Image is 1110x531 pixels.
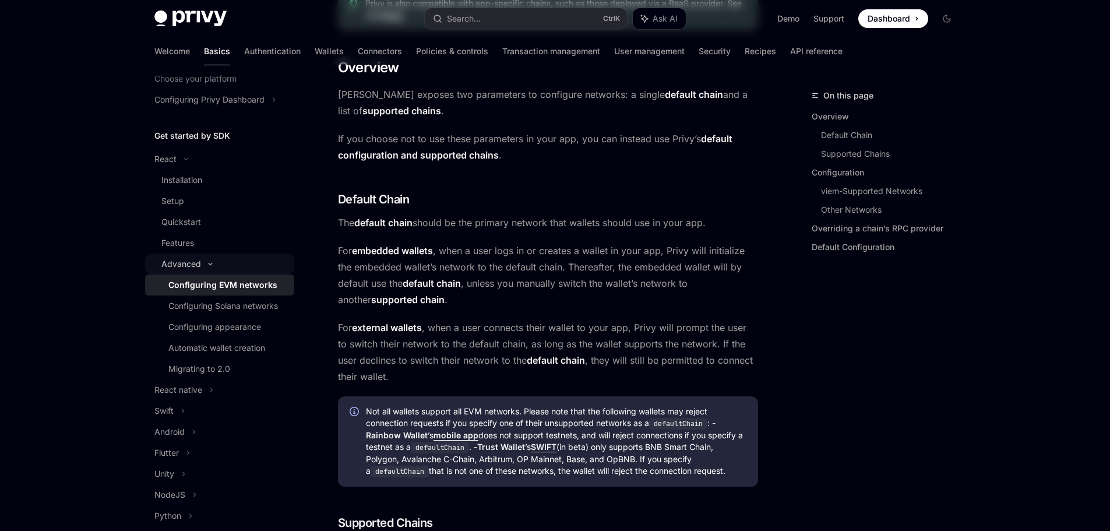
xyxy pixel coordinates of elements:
[154,129,230,143] h5: Get started by SDK
[823,89,873,103] span: On this page
[145,170,294,191] a: Installation
[168,341,265,355] div: Automatic wallet creation
[154,93,265,107] div: Configuring Privy Dashboard
[868,13,910,24] span: Dashboard
[338,58,399,77] span: Overview
[154,37,190,65] a: Welcome
[812,163,965,182] a: Configuration
[821,182,965,201] a: viem-Supported Networks
[633,8,686,29] button: Ask AI
[403,277,461,289] strong: default chain
[366,406,746,477] span: Not all wallets support all EVM networks. Please note that the following wallets may reject conne...
[145,212,294,233] a: Quickstart
[352,245,433,256] strong: embedded wallets
[315,37,344,65] a: Wallets
[354,217,413,228] strong: default chain
[154,383,202,397] div: React native
[858,9,928,28] a: Dashboard
[653,13,678,24] span: Ask AI
[531,442,556,452] a: SWIFT
[938,9,956,28] button: Toggle dark mode
[812,219,965,238] a: Overriding a chain’s RPC provider
[362,105,441,117] a: supported chains
[812,238,965,256] a: Default Configuration
[371,294,445,306] a: supported chain
[812,107,965,126] a: Overview
[447,12,481,26] div: Search...
[145,233,294,254] a: Features
[790,37,843,65] a: API reference
[813,13,844,24] a: Support
[161,215,201,229] div: Quickstart
[145,275,294,296] a: Configuring EVM networks
[338,214,758,231] span: The should be the primary network that wallets should use in your app.
[145,358,294,379] a: Migrating to 2.0
[154,152,177,166] div: React
[338,191,410,208] span: Default Chain
[777,13,799,24] a: Demo
[338,131,758,163] span: If you choose not to use these parameters in your app, you can instead use Privy’s .
[477,442,525,452] strong: Trust Wallet
[168,362,230,376] div: Migrating to 2.0
[434,430,478,441] a: mobile app
[338,242,758,308] span: For , when a user logs in or creates a wallet in your app, Privy will initialize the embedded wal...
[614,37,685,65] a: User management
[204,37,230,65] a: Basics
[244,37,301,65] a: Authentication
[338,319,758,385] span: For , when a user connects their wallet to your app, Privy will prompt the user to switch their n...
[145,191,294,212] a: Setup
[371,466,429,477] code: defaultChain
[821,126,965,145] a: Default Chain
[168,299,278,313] div: Configuring Solana networks
[649,418,707,430] code: defaultChain
[154,509,181,523] div: Python
[665,89,723,101] a: default chain
[145,296,294,317] a: Configuring Solana networks
[411,442,469,453] code: defaultChain
[154,10,227,27] img: dark logo
[145,317,294,337] a: Configuring appearance
[161,194,184,208] div: Setup
[154,488,185,502] div: NodeJS
[603,14,620,23] span: Ctrl K
[154,467,174,481] div: Unity
[366,430,428,440] strong: Rainbow Wallet
[154,404,174,418] div: Swift
[338,515,433,531] span: Supported Chains
[699,37,731,65] a: Security
[161,236,194,250] div: Features
[425,8,627,29] button: Search...CtrlK
[527,354,585,366] strong: default chain
[338,86,758,119] span: [PERSON_NAME] exposes two parameters to configure networks: a single and a list of .
[352,322,422,333] strong: external wallets
[161,173,202,187] div: Installation
[145,337,294,358] a: Automatic wallet creation
[416,37,488,65] a: Policies & controls
[821,201,965,219] a: Other Networks
[502,37,600,65] a: Transaction management
[745,37,776,65] a: Recipes
[350,407,361,419] svg: Info
[154,425,185,439] div: Android
[168,278,277,292] div: Configuring EVM networks
[161,257,201,271] div: Advanced
[168,320,261,334] div: Configuring appearance
[665,89,723,100] strong: default chain
[154,446,179,460] div: Flutter
[821,145,965,163] a: Supported Chains
[371,294,445,305] strong: supported chain
[358,37,402,65] a: Connectors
